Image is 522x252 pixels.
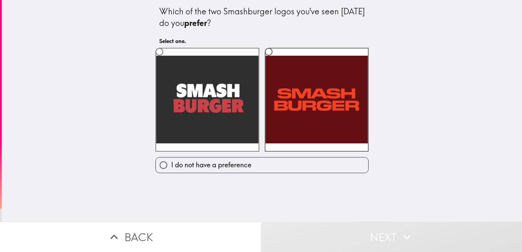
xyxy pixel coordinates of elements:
h6: Select one. [159,37,365,45]
b: prefer [184,18,207,28]
div: Which of the two Smashburger logos you've seen [DATE] do you ? [159,6,365,29]
button: I do not have a preference [156,157,368,173]
button: Next [261,222,522,252]
span: I do not have a preference [171,160,251,170]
